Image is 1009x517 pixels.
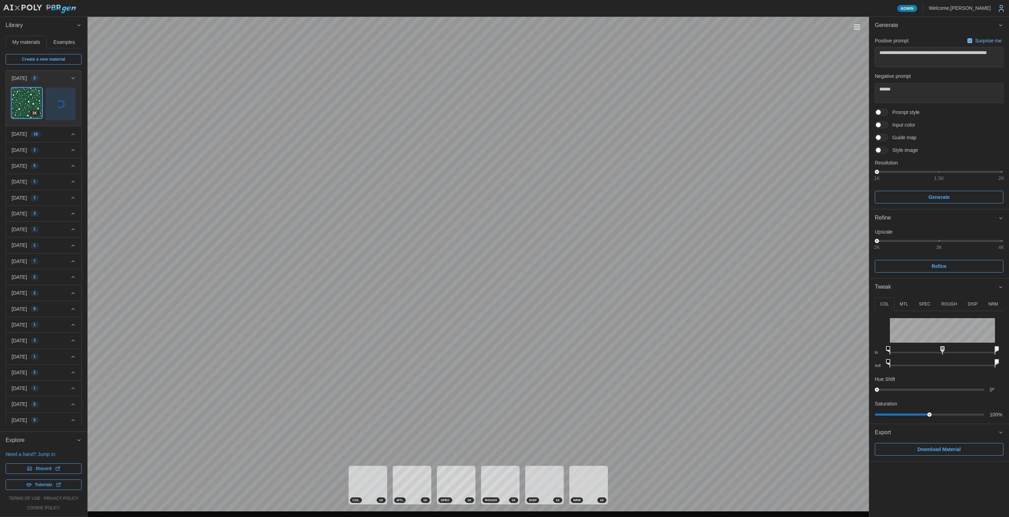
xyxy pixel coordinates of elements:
p: Saturation [875,400,897,407]
span: 1 K [512,498,516,503]
button: Surprise me [965,36,1003,46]
p: Resolution [875,159,1003,166]
span: 5 [34,163,36,169]
p: [DATE] [12,385,27,392]
button: [DATE]2 [6,142,81,158]
p: Need a hand? Jump in: [6,451,82,458]
span: 1 [34,179,36,184]
button: Refine [869,209,1009,227]
span: Style image [888,147,918,154]
span: Library [6,17,76,34]
span: Prompt style [888,109,920,116]
p: DISP [968,301,977,307]
p: [DATE] [12,147,27,154]
p: out [875,363,884,369]
a: Create a new material [6,54,82,65]
button: [DATE]1 [6,174,81,189]
img: AIxPoly PBRgen [3,4,76,14]
span: 3 [34,338,36,343]
button: [DATE]2 [6,269,81,285]
span: Tweak [875,278,998,296]
p: [DATE] [12,417,27,424]
p: Welcome, [PERSON_NAME] [929,5,991,12]
p: [DATE] [12,178,27,185]
div: Generate [869,34,1009,209]
p: [DATE] [12,194,27,201]
span: 1 K [423,498,427,503]
button: Tweak [869,278,1009,296]
span: 3 [34,211,36,216]
span: Download Material [918,443,961,455]
p: [DATE] [12,353,27,360]
p: in [875,350,884,356]
img: tfDRemVRN6NBFJTl5Q6a [12,88,42,118]
span: 2 [34,147,36,153]
div: Refine [869,227,1009,278]
p: [DATE] [12,305,27,313]
div: [DATE]2 [6,86,81,126]
button: Toggle viewport controls [852,22,862,32]
button: [DATE]5 [6,412,81,428]
button: [DATE]3 [6,206,81,221]
button: Generate [875,191,1003,203]
span: 1 K [556,498,560,503]
p: [DATE] [12,369,27,376]
p: [DATE] [12,130,27,137]
p: [DATE] [12,401,27,408]
span: 2 [34,75,36,81]
p: [DATE] [12,75,27,82]
a: cookie policy [27,505,60,511]
span: MTL [397,498,403,503]
span: 5 [34,402,36,407]
button: Download Material [875,443,1003,456]
p: NRM [988,301,998,307]
span: Export [875,424,998,441]
button: [DATE]2 [6,70,81,86]
span: 8 [34,306,36,312]
button: [DATE]5 [6,396,81,412]
span: Admin [901,5,914,12]
p: Surprise me [975,37,1003,44]
a: terms of use [9,496,40,502]
span: 18 [34,132,38,137]
span: 2 [34,370,36,375]
p: [DATE] [12,226,27,233]
button: [DATE]2 [6,365,81,380]
span: Examples [54,40,75,45]
p: Hue Shift [875,376,895,383]
span: 1 K [379,498,383,503]
span: 1 [34,195,36,201]
button: [DATE]1 [6,222,81,237]
button: [DATE]1 [6,349,81,364]
p: SPEC [919,301,931,307]
span: Refine [875,209,998,227]
button: [DATE]1 [6,317,81,333]
span: SPEC [441,498,450,503]
span: Generate [875,17,998,34]
span: Input color [888,121,915,128]
button: [DATE]8 [6,301,81,317]
p: Positive prompt [875,37,908,44]
a: tfDRemVRN6NBFJTl5Q6a1K [12,88,42,118]
span: 1 K [600,498,604,503]
span: My materials [12,40,40,45]
span: Explore [6,432,76,449]
div: Tweak [869,296,1009,424]
a: Discord [6,463,82,474]
a: privacy policy [44,496,78,502]
p: [DATE] [12,162,27,169]
span: 1 [34,322,36,328]
p: Negative prompt [875,73,1003,80]
p: ROUGH [941,301,957,307]
p: [DATE] [12,274,27,281]
p: [DATE] [12,321,27,328]
button: [DATE]18 [6,126,81,142]
span: 1 [34,243,36,248]
button: [DATE]1 [6,237,81,253]
button: [DATE]3 [6,333,81,348]
button: [DATE]2 [6,285,81,301]
span: 5 [34,417,36,423]
p: [DATE] [12,337,27,344]
p: [DATE] [12,258,27,265]
span: 1 K [32,110,37,116]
